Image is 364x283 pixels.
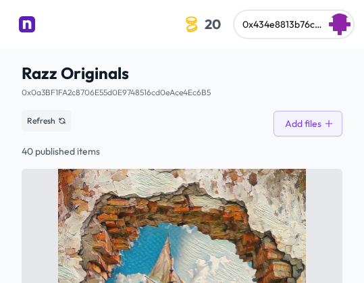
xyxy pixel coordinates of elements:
span: 20 [202,14,224,34]
img: Harry Loeb [329,14,350,35]
span: Refresh [27,115,55,126]
img: coin-icon.3a8a4044.svg [181,14,202,34]
button: Refresh [22,110,72,132]
button: 20 [178,11,229,37]
span: Razz Originals [22,62,342,84]
button: 0x434e8813b76c3661846ed20d9fd78c21ad7ca84f [234,11,353,38]
div: 40 published items [22,145,342,158]
button: Add files [274,111,342,136]
img: niftymints logo [19,16,35,32]
a: 0x0a3BF1FA2c8706E55d0E9748516cd0eAce4Ec6B5 [22,87,211,97]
